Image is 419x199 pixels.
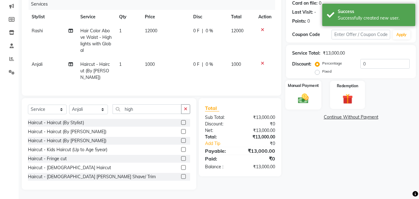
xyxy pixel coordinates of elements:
[231,61,241,67] span: 1000
[202,61,203,68] span: |
[28,10,77,24] th: Stylist
[240,127,280,134] div: ₹13,000.00
[200,155,240,162] div: Paid:
[240,134,280,140] div: ₹13,000.00
[231,28,243,34] span: 12000
[292,9,313,16] div: Last Visit:
[338,8,411,15] div: Success
[292,18,306,25] div: Points:
[200,140,247,147] a: Add Tip
[200,127,240,134] div: Net:
[77,10,115,24] th: Service
[202,28,203,34] span: |
[28,165,111,171] div: Haircut - [DEMOGRAPHIC_DATA] Haircut
[141,10,189,24] th: Price
[295,92,312,105] img: _cash.svg
[32,28,43,34] span: Rashi
[247,140,280,147] div: ₹0
[32,61,42,67] span: Anjali
[287,114,415,120] a: Continue Without Payment
[314,9,316,16] div: -
[193,61,199,68] span: 0 F
[119,61,122,67] span: 1
[80,61,110,80] span: Haircut - Haircut (By [PERSON_NAME])
[240,155,280,162] div: ₹0
[206,28,213,34] span: 0 %
[338,15,411,21] div: Successfully created new user.
[322,69,332,74] label: Fixed
[227,10,255,24] th: Total
[240,164,280,170] div: ₹13,000.00
[339,93,356,105] img: _gift.svg
[393,30,410,39] button: Apply
[145,28,157,34] span: 12000
[113,104,181,114] input: Search or Scan
[200,134,240,140] div: Total:
[28,156,67,162] div: Haircut - Fringe cut
[28,120,84,126] div: Haircut - Haircut (By Stylist)
[200,147,240,155] div: Payable:
[307,18,310,25] div: 0
[119,28,122,34] span: 1
[145,61,155,67] span: 1000
[292,31,331,38] div: Coupon Code
[189,10,227,24] th: Disc
[28,147,107,153] div: Haircut - Kids Haircut (Up to Age 5year)
[240,114,280,121] div: ₹13,000.00
[193,28,199,34] span: 0 F
[332,30,390,39] input: Enter Offer / Coupon Code
[200,121,240,127] div: Discount:
[323,50,345,57] div: ₹13,000.00
[28,129,106,135] div: Haircut - Haircut (By [PERSON_NAME])
[28,174,156,180] div: Haircut - [DEMOGRAPHIC_DATA] [PERSON_NAME] Shave/ Trim
[288,83,319,88] label: Manual Payment
[292,61,311,67] div: Discount:
[240,147,280,155] div: ₹13,000.00
[80,28,112,53] span: Hair Color Above Waist - Highlights with Global
[206,61,213,68] span: 0 %
[240,121,280,127] div: ₹0
[337,83,358,89] label: Redemption
[200,164,240,170] div: Balance :
[322,61,342,66] label: Percentage
[205,105,219,111] span: Total
[28,138,106,144] div: Haircut - Haircut (By [PERSON_NAME])
[200,114,240,121] div: Sub Total:
[255,10,275,24] th: Action
[115,10,141,24] th: Qty
[292,50,320,57] div: Service Total:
